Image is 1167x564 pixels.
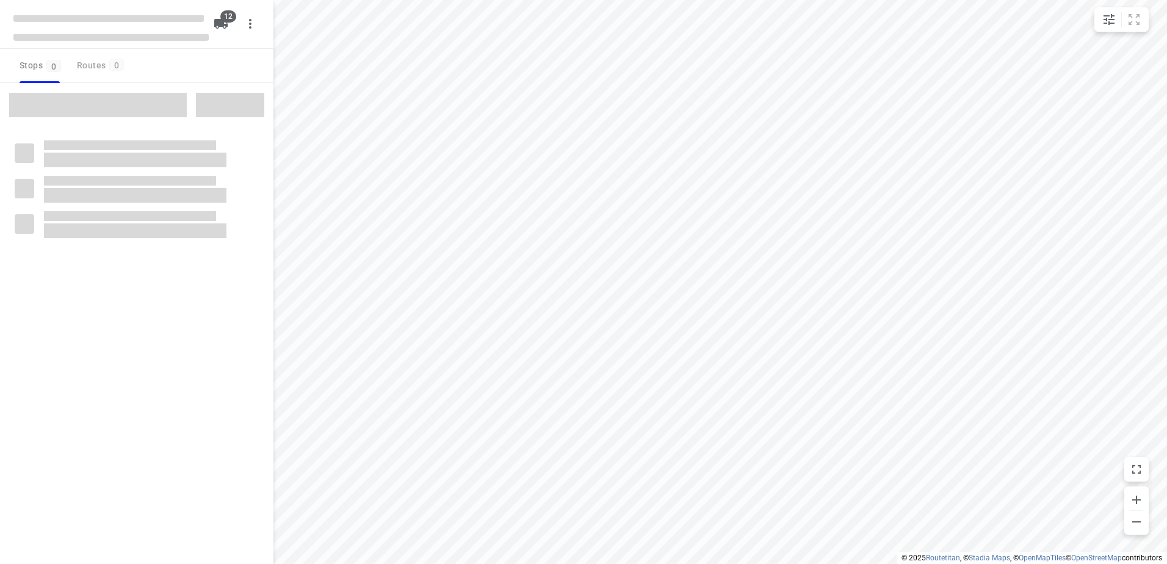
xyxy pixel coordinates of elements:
[901,554,1162,562] li: © 2025 , © , © © contributors
[1071,554,1122,562] a: OpenStreetMap
[1094,7,1149,32] div: small contained button group
[1019,554,1066,562] a: OpenMapTiles
[969,554,1010,562] a: Stadia Maps
[926,554,960,562] a: Routetitan
[1097,7,1121,32] button: Map settings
